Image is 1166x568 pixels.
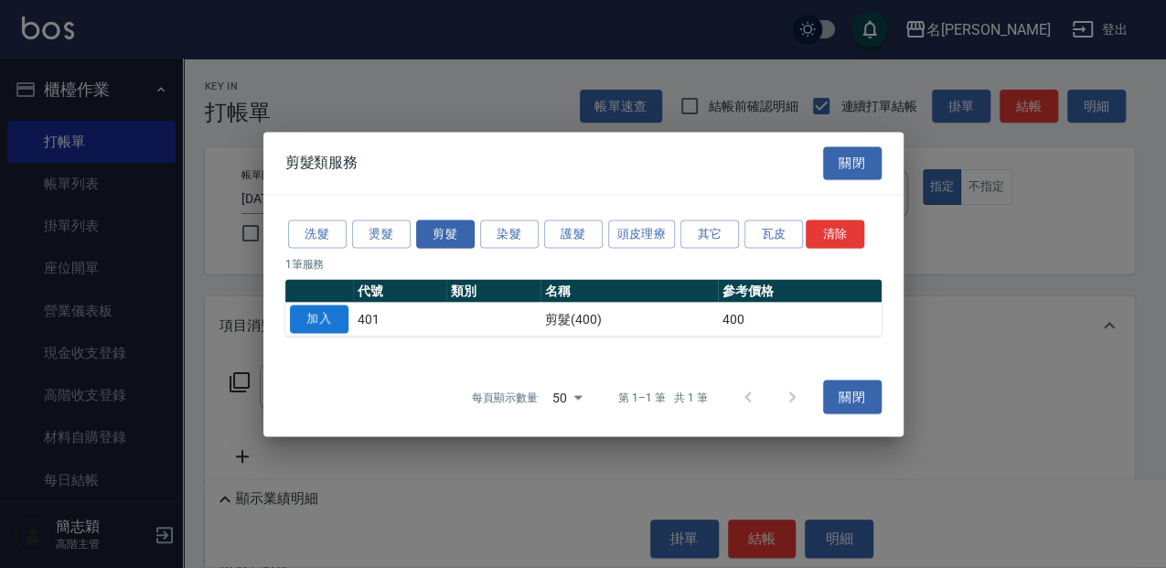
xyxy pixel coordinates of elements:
[353,279,447,303] th: 代號
[288,220,347,248] button: 洗髮
[545,372,589,422] div: 50
[823,146,882,180] button: 關閉
[416,220,475,248] button: 剪髮
[718,303,881,336] td: 400
[480,220,539,248] button: 染髮
[680,220,739,248] button: 其它
[718,279,881,303] th: 參考價格
[446,279,540,303] th: 類別
[823,380,882,414] button: 關閉
[608,220,676,248] button: 頭皮理療
[285,154,358,172] span: 剪髮類服務
[472,389,538,405] p: 每頁顯示數量
[285,255,882,272] p: 1 筆服務
[352,220,411,248] button: 燙髮
[544,220,603,248] button: 護髮
[618,389,707,405] p: 第 1–1 筆 共 1 筆
[540,303,718,336] td: 剪髮(400)
[806,220,864,248] button: 清除
[353,303,447,336] td: 401
[540,279,718,303] th: 名稱
[744,220,803,248] button: 瓦皮
[290,305,348,333] button: 加入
